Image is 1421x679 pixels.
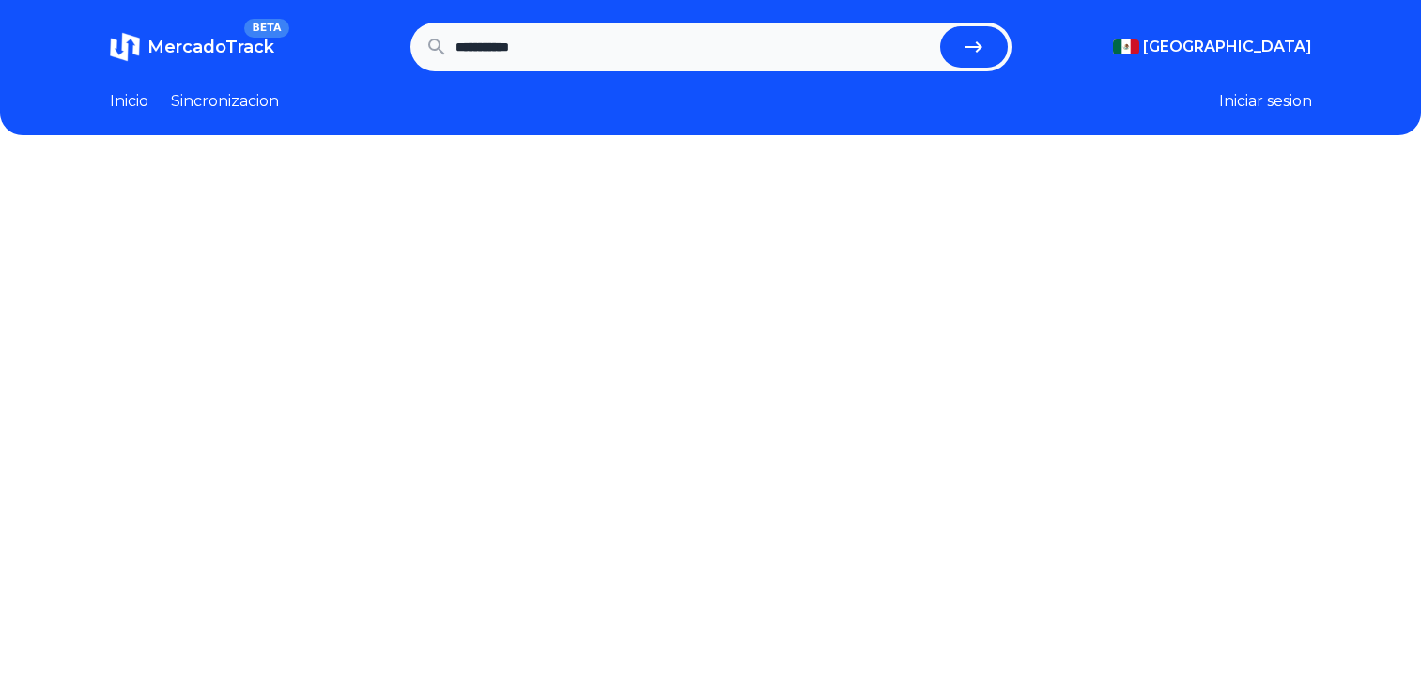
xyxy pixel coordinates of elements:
[1219,90,1312,113] button: Iniciar sesion
[1143,36,1312,58] span: [GEOGRAPHIC_DATA]
[171,90,279,113] a: Sincronizacion
[110,32,274,62] a: MercadoTrackBETA
[110,32,140,62] img: MercadoTrack
[1113,39,1139,54] img: Mexico
[1113,36,1312,58] button: [GEOGRAPHIC_DATA]
[244,19,288,38] span: BETA
[110,90,148,113] a: Inicio
[147,37,274,57] span: MercadoTrack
